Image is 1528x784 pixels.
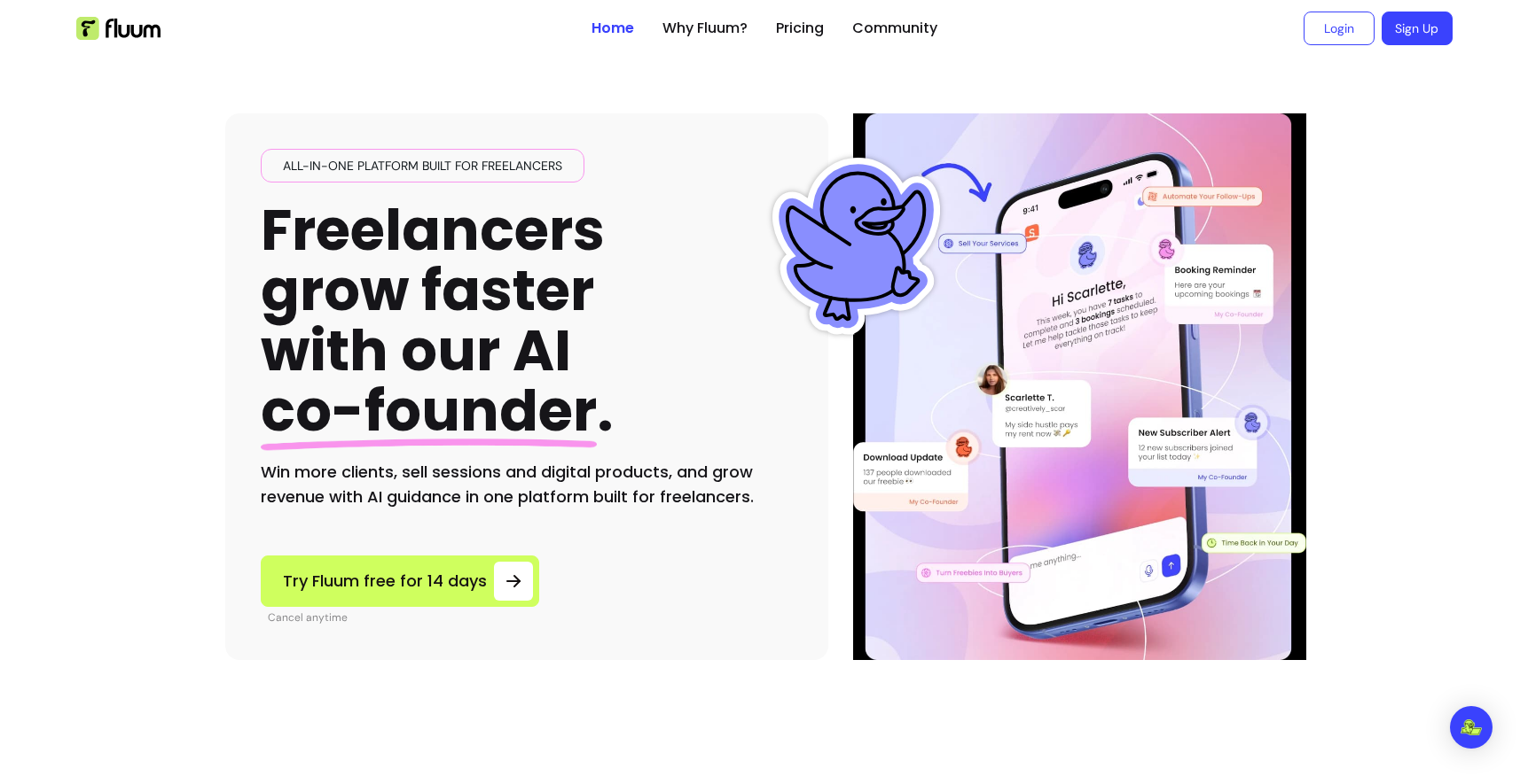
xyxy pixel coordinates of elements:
img: Fluum Duck sticker [768,158,945,335]
img: Hero [857,113,1304,660]
a: Home [592,18,634,39]
span: Try Fluum free for 14 days [283,569,487,594]
div: Open Intercom Messenger [1450,706,1493,749]
a: Login [1304,12,1375,45]
img: Fluum Logo [76,17,161,40]
a: Why Fluum? [662,18,748,39]
a: Pricing [776,18,824,39]
h2: Win more clients, sell sessions and digital products, and grow revenue with AI guidance in one pl... [261,460,793,509]
p: Cancel anytime [268,610,539,625]
a: Try Fluum free for 14 days [261,555,539,607]
h1: Freelancers grow faster with our AI . [261,200,614,442]
a: Sign Up [1382,12,1453,45]
span: All-in-one platform built for freelancers [276,157,569,175]
span: co-founder [261,371,597,450]
a: Community [852,18,937,39]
